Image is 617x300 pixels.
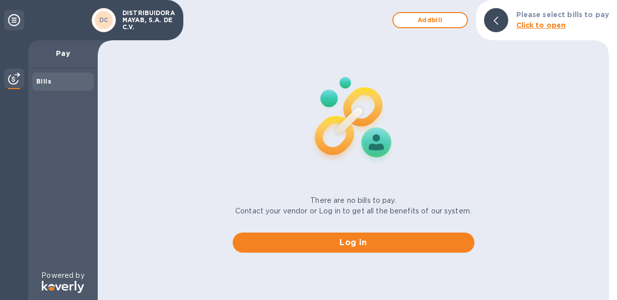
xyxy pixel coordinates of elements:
span: Log in [241,237,466,249]
b: Bills [36,78,51,85]
p: Powered by [41,270,84,281]
button: Addbill [392,12,468,28]
img: Logo [42,281,84,293]
button: Log in [233,233,474,253]
p: There are no bills to pay. Contact your vendor or Log in to get all the benefits of our system. [235,195,471,216]
p: Pay [36,48,90,58]
p: DISTRIBUIDORA MAYAB, S.A. DE C.V. [122,10,173,31]
b: Click to open [516,21,566,29]
b: Please select bills to pay [516,11,609,19]
span: Add bill [401,14,459,26]
b: DC [99,16,109,24]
